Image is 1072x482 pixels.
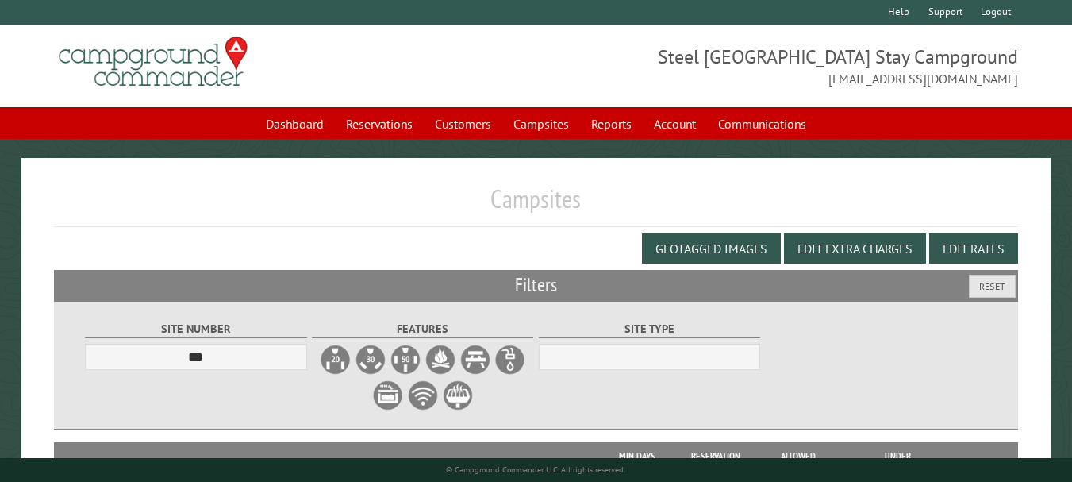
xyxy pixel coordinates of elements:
[582,109,641,139] a: Reports
[256,109,333,139] a: Dashboard
[969,275,1016,298] button: Reset
[784,233,926,264] button: Edit Extra Charges
[504,109,578,139] a: Campsites
[442,380,474,411] label: Grill
[539,320,760,338] label: Site Type
[390,344,421,376] label: 50A Electrical Hookup
[536,44,1019,88] span: Steel [GEOGRAPHIC_DATA] Stay Campground [EMAIL_ADDRESS][DOMAIN_NAME]
[85,320,306,338] label: Site Number
[425,344,456,376] label: Firepit
[929,233,1018,264] button: Edit Rates
[407,380,439,411] label: WiFi Service
[644,109,705,139] a: Account
[642,233,781,264] button: Geotagged Images
[372,380,404,411] label: Sewer Hookup
[446,465,625,475] small: © Campground Commander LLC. All rights reserved.
[54,183,1019,227] h1: Campsites
[312,320,533,338] label: Features
[355,344,386,376] label: 30A Electrical Hookup
[494,344,526,376] label: Water Hookup
[54,270,1019,300] h2: Filters
[54,31,252,93] img: Campground Commander
[425,109,501,139] a: Customers
[459,344,491,376] label: Picnic Table
[336,109,422,139] a: Reservations
[709,109,816,139] a: Communications
[320,344,352,376] label: 20A Electrical Hookup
